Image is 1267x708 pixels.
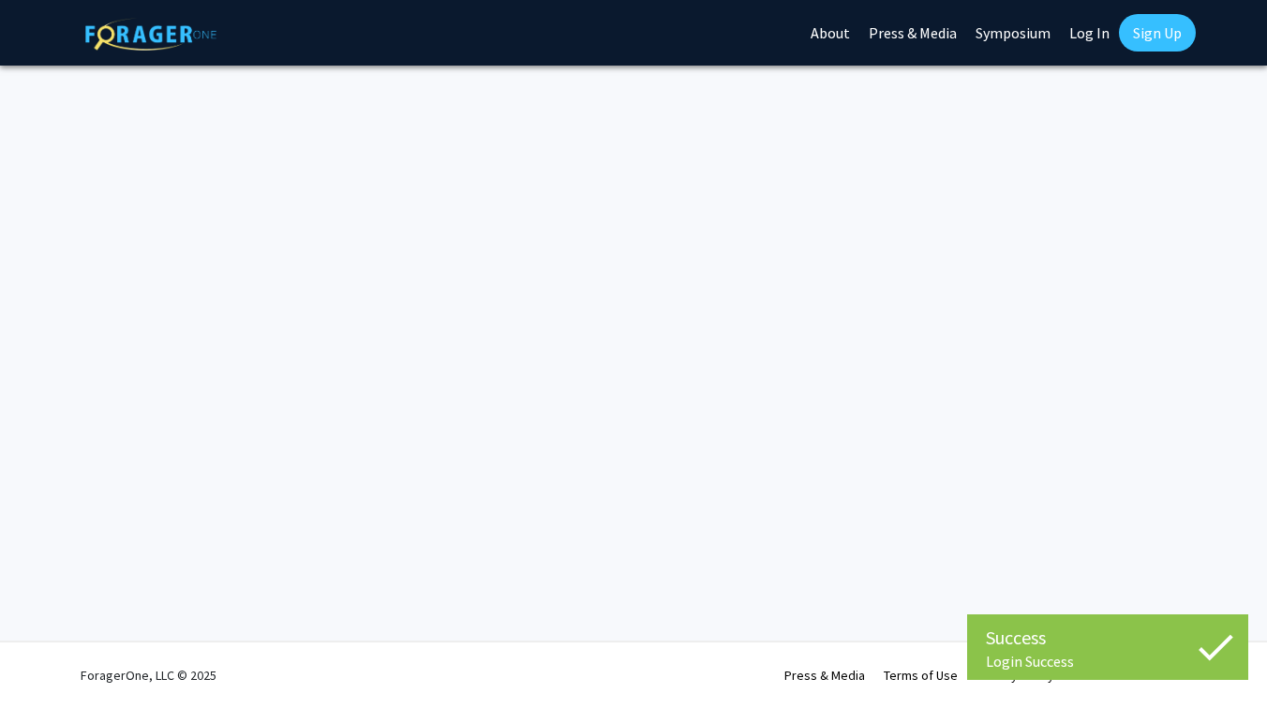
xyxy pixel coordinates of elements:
[784,667,865,684] a: Press & Media
[986,652,1230,671] div: Login Success
[81,642,216,708] div: ForagerOne, LLC © 2025
[986,624,1230,652] div: Success
[85,18,216,51] img: ForagerOne Logo
[1119,14,1196,52] a: Sign Up
[884,667,958,684] a: Terms of Use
